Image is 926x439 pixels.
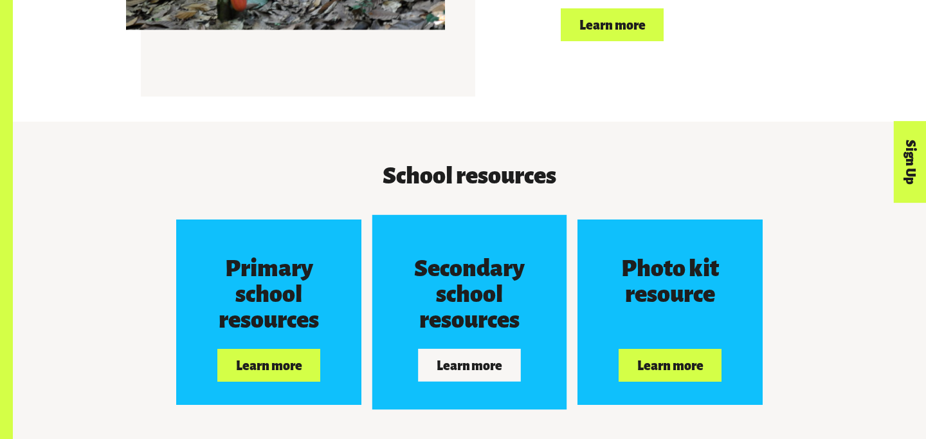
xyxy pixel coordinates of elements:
[199,256,338,333] h3: Primary school resources
[561,8,664,41] a: Learn more
[619,349,722,382] button: Learn more
[601,256,740,307] h3: Photo kit resource
[372,215,567,409] a: Secondary school resources Learn more
[418,349,521,381] button: Learn more
[217,349,320,382] button: Learn more
[400,256,538,333] h3: Secondary school resources
[176,219,361,405] a: Primary school resources Learn more
[143,163,796,189] h3: School resources
[577,219,763,405] a: Photo kit resource Learn more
